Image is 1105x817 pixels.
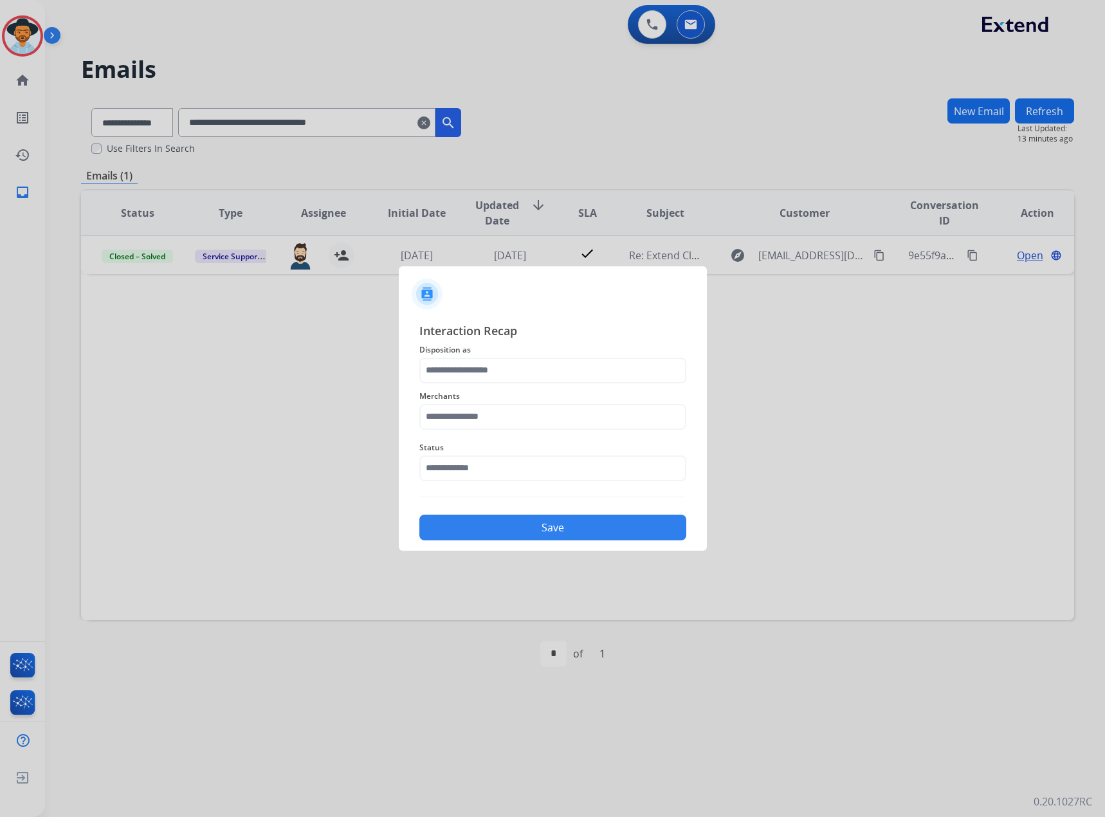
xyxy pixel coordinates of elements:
p: 0.20.1027RC [1034,794,1092,809]
img: contactIcon [412,279,443,309]
span: Status [419,440,686,455]
img: contact-recap-line.svg [419,497,686,497]
button: Save [419,515,686,540]
span: Disposition as [419,342,686,358]
span: Interaction Recap [419,322,686,342]
span: Merchants [419,389,686,404]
